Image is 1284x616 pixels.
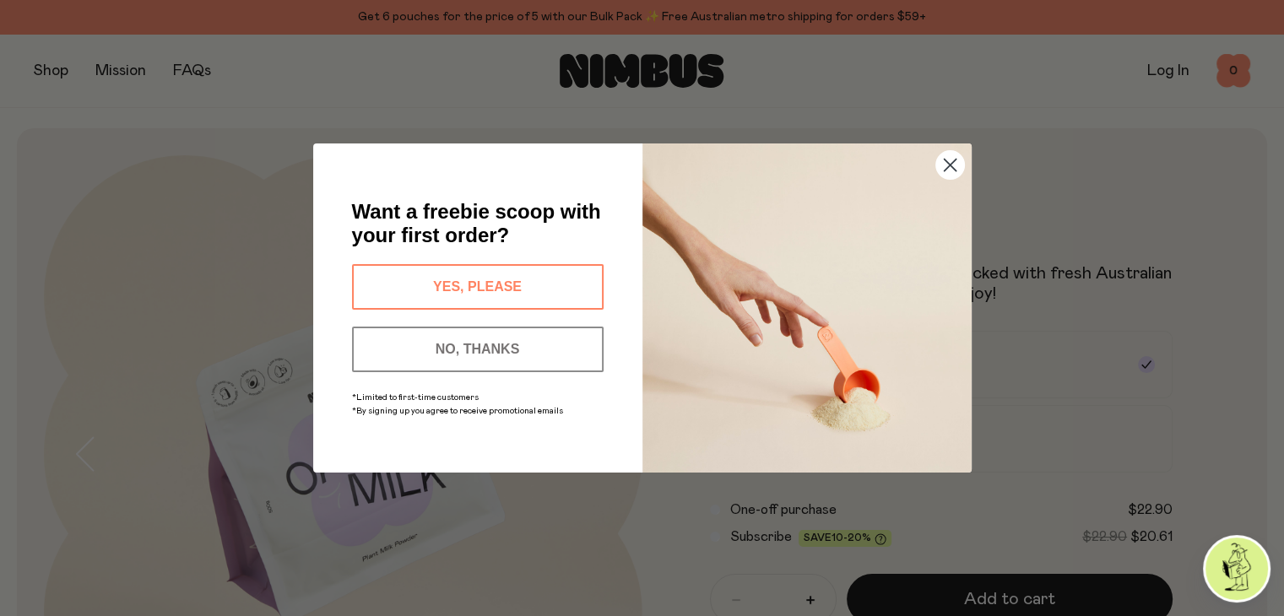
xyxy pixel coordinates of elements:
[352,327,604,372] button: NO, THANKS
[352,393,479,402] span: *Limited to first-time customers
[352,264,604,310] button: YES, PLEASE
[935,150,965,180] button: Close dialog
[642,143,972,473] img: c0d45117-8e62-4a02-9742-374a5db49d45.jpeg
[352,200,601,246] span: Want a freebie scoop with your first order?
[1205,538,1268,600] img: agent
[352,407,563,415] span: *By signing up you agree to receive promotional emails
